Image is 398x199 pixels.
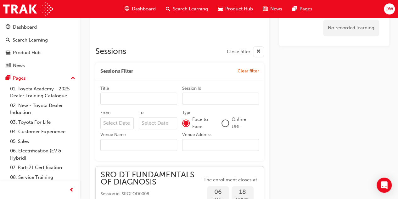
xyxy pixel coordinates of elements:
[6,50,10,56] span: car-icon
[13,75,26,82] div: Pages
[227,46,264,57] button: Close filter
[182,85,201,92] div: Session Id
[132,5,156,13] span: Dashboard
[218,5,223,13] span: car-icon
[8,127,78,137] a: 04. Customer Experience
[256,48,261,56] span: cross-icon
[161,3,213,15] a: search-iconSearch Learning
[385,5,393,13] span: DW
[225,5,253,13] span: Product Hub
[13,37,48,44] div: Search Learning
[202,176,259,184] span: The enrollment closes at
[8,173,78,182] a: 08. Service Training
[173,5,208,13] span: Search Learning
[238,67,259,75] button: Clear filter
[139,110,143,116] div: To
[8,84,78,101] a: 01. Toyota Academy - 2025 Dealer Training Catalogue
[100,117,134,129] input: From
[3,47,78,59] a: Product Hub
[3,72,78,84] button: Pages
[192,116,216,130] span: Face to Face
[100,139,177,151] input: Venue Name
[3,60,78,71] a: News
[227,48,250,55] span: Close filter
[300,5,312,13] span: Pages
[71,74,75,82] span: up-icon
[3,21,78,33] a: Dashboard
[3,34,78,46] a: Search Learning
[100,85,109,92] div: Title
[13,49,41,56] div: Product Hub
[232,116,254,130] span: Online URL
[182,139,259,151] input: Venue Address
[13,24,37,31] div: Dashboard
[100,132,126,138] div: Venue Name
[139,117,177,129] input: To
[8,117,78,127] a: 03. Toyota For Life
[6,63,10,69] span: news-icon
[238,68,259,74] span: Clear filter
[263,5,268,13] span: news-icon
[213,3,258,15] a: car-iconProduct Hub
[166,5,170,13] span: search-icon
[182,110,192,116] div: Type
[207,189,229,196] span: 06
[8,137,78,146] a: 05. Sales
[101,190,202,198] span: Session id: SROFOD0008
[377,178,392,193] div: Open Intercom Messenger
[287,3,317,15] a: pages-iconPages
[125,5,129,13] span: guage-icon
[8,163,78,173] a: 07. Parts21 Certification
[8,146,78,163] a: 06. Electrification (EV & Hybrid)
[101,171,202,185] span: SRO DT FUNDAMENTALS OF DIAGNOSIS
[100,93,177,105] input: Title
[6,25,10,30] span: guage-icon
[6,37,10,43] span: search-icon
[95,46,126,57] h2: Sessions
[100,68,133,75] span: Sessions Filter
[258,3,287,15] a: news-iconNews
[182,93,259,105] input: Session Id
[270,5,282,13] span: News
[232,189,254,196] span: 18
[69,186,74,194] span: prev-icon
[120,3,161,15] a: guage-iconDashboard
[100,110,110,116] div: From
[13,62,25,69] div: News
[292,5,297,13] span: pages-icon
[182,132,211,138] div: Venue Address
[323,20,379,36] div: No recorded learning
[3,20,78,72] button: DashboardSearch LearningProduct HubNews
[6,76,10,81] span: pages-icon
[3,2,53,16] img: Trak
[384,3,395,14] button: DW
[8,101,78,117] a: 02. New - Toyota Dealer Induction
